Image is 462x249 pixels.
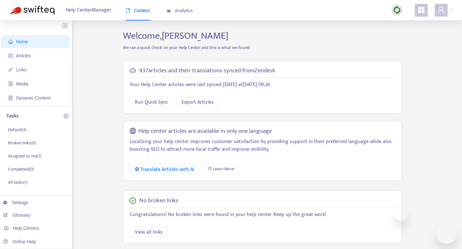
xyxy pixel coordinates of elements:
[130,68,136,74] span: cloud-sync
[64,114,68,118] span: plus-circle
[8,126,26,133] p: Default ( 1 )
[8,68,13,72] span: link
[182,98,214,106] span: Export Articles
[126,8,150,13] span: Content
[6,112,19,120] p: Tasks
[16,39,28,44] span: Home
[8,153,41,159] p: Assigned to me ( 1 )
[8,82,13,86] span: file-image
[167,8,171,13] span: area-chart
[167,8,193,13] span: Analytics
[130,164,200,174] button: Translate Articles with AI
[10,6,55,15] img: Swifteq
[139,67,275,75] h5: 937 articles and their translations synced from Zendesk
[130,138,395,153] p: Localizing your help center improves customer satisfaction by providing support in their preferre...
[130,227,168,237] button: View all links
[130,211,395,219] p: Congratulations! No broken links were found in your help center. Keep up the great work!
[8,53,13,58] span: account-book
[8,140,36,146] p: Broken links ( 0 )
[8,39,13,44] span: home
[3,200,28,205] a: Settings
[139,197,178,205] h5: No broken links
[8,96,13,100] span: container
[130,81,395,89] p: Your Help Center articles were last synced [DATE] at [DATE] 09:24 .
[130,128,136,135] span: global
[8,179,28,186] p: All tasks ( 1 )
[138,128,272,135] h5: Help center articles are available in only one language
[126,8,130,13] span: book
[135,98,168,106] span: Run Quick Sync
[437,6,445,14] span: user
[3,239,36,244] a: Online Help
[8,166,34,173] p: Completed ( 0 )
[66,4,111,16] span: Help Center Manager
[16,67,27,72] span: Links
[213,165,234,173] span: Learn More
[176,97,219,107] button: Export Articles
[3,213,30,218] a: Glossary
[393,6,401,14] img: sync.dc5367851b00ba804db3.png
[135,165,195,173] div: Translate Articles with AI
[13,226,39,231] span: Help Centers
[130,197,136,204] span: check-circle
[135,228,163,236] span: View all links
[16,95,50,100] span: Dynamic Content
[395,208,408,221] iframe: Close message
[16,81,28,86] span: Media
[16,53,31,58] span: Articles
[203,164,239,174] a: Learn More
[417,6,425,14] span: appstore
[118,44,407,51] p: We ran a quick check on your Help Center and this is what we found
[436,223,457,244] iframe: Button to launch messaging window
[123,28,228,44] span: Welcome, [PERSON_NAME]
[130,97,173,107] button: Run Quick Sync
